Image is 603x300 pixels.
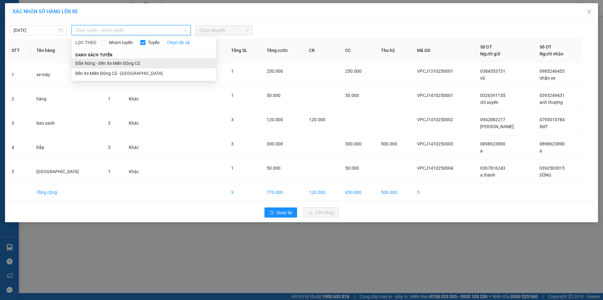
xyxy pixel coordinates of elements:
[262,38,304,63] th: Tổng cước
[108,96,111,101] span: 1
[412,38,475,63] th: Mã GD
[267,93,280,98] span: 50.000
[267,141,283,146] span: 300.000
[31,63,103,87] td: xe máy
[417,141,453,146] span: VPCJ1410250003
[376,184,412,201] td: 500.000
[231,117,234,122] span: 3
[226,184,262,201] td: 9
[124,135,151,160] td: Khác
[480,51,500,56] span: Người gửi
[412,184,475,201] td: 5
[75,39,96,46] span: LỌC THEO
[226,38,262,63] th: Tổng SL
[7,160,31,184] td: 5
[31,184,103,201] td: Tổng cộng
[480,166,505,171] span: 0367816243
[124,160,151,184] td: Khác
[31,135,103,160] td: bắp
[145,39,162,46] span: Tuyến
[480,141,505,146] span: 0898623890
[480,173,495,178] span: a thành
[7,63,31,87] td: 1
[267,69,283,74] span: 250.000
[108,145,111,150] span: 3
[345,69,361,74] span: 250.000
[108,121,111,126] span: 3
[345,166,359,171] span: 50.000
[75,25,187,35] span: Chọn tuyến - nhóm tuyến
[72,68,216,78] li: Bến Xe Miền Đông Cũ - [GEOGRAPHIC_DATA]
[264,207,297,218] button: rollbackQuay lại
[480,44,492,49] span: Số ĐT
[267,166,280,171] span: 50.000
[13,8,78,14] span: XÁC NHẬN SỐ HÀNG LÊN XE
[231,93,234,98] span: 1
[480,124,514,129] span: [PERSON_NAME]
[7,87,31,111] td: 2
[480,148,483,153] span: a
[199,25,249,35] span: Chọn chuyến
[480,117,505,122] span: 0942882277
[231,141,234,146] span: 3
[540,124,548,129] span: ĐẠT
[540,148,542,153] span: a
[7,111,31,135] td: 3
[303,207,339,218] button: uploadLên hàng
[231,166,234,171] span: 1
[72,58,216,68] li: Đắk Nông - Bến Xe Miền Đông Cũ
[540,100,563,105] span: anh thượng
[124,111,151,135] td: Khác
[269,210,274,215] span: rollback
[340,184,376,201] td: 650.000
[540,173,551,178] span: DŨNG
[31,111,103,135] td: bao xanh
[262,184,304,201] td: 770.000
[540,93,565,98] span: 0393249431
[72,52,117,58] span: Danh sách tuyến
[540,44,551,49] span: Số ĐT
[540,117,565,122] span: 0793010784
[580,3,598,21] button: Close
[587,9,592,14] span: close
[345,93,359,98] span: 50.000
[108,169,111,174] span: 1
[540,166,565,171] span: 0392503015
[480,93,505,98] span: 0326391155
[340,38,376,63] th: CC
[31,87,103,111] td: hàng
[376,38,412,63] th: Thu hộ
[540,141,565,146] span: 0898623890
[31,38,103,63] th: Tên hàng
[7,38,31,63] th: STT
[14,27,57,34] input: 14/10/2025
[276,209,292,216] span: Quay lại
[304,184,340,201] td: 120.000
[540,76,555,81] span: nhận xe
[183,28,187,32] span: down
[417,69,453,74] span: VPCJ1310250001
[480,69,505,74] span: 0384553731
[540,69,565,74] span: 0985246453
[480,76,485,81] span: vũ
[417,117,453,122] span: VPCJ1410250002
[231,69,234,74] span: 1
[267,117,283,122] span: 120.000
[381,141,397,146] span: 500.000
[309,117,325,122] span: 120.000
[480,100,498,105] span: chị xuyên
[124,87,151,111] td: Khác
[417,93,453,98] span: VPCJ1410250001
[304,38,340,63] th: CR
[345,141,361,146] span: 300.000
[7,135,31,160] td: 4
[31,160,103,184] td: [GEOGRAPHIC_DATA]
[106,39,135,46] span: Nhóm tuyến
[417,166,453,171] span: VPCJ1410250004
[167,39,190,46] a: Chọn tất cả
[540,51,563,56] span: Người nhận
